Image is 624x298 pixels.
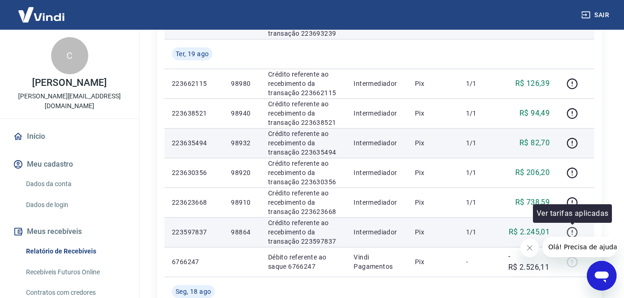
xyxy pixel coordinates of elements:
p: 223635494 [172,138,216,148]
p: Intermediador [354,227,400,237]
p: Débito referente ao saque 6766247 [268,253,339,271]
button: Meu cadastro [11,154,128,175]
a: Início [11,126,128,147]
p: Pix [415,198,451,207]
p: R$ 2.245,01 [509,227,550,238]
p: [PERSON_NAME] [32,78,106,88]
p: Intermediador [354,198,400,207]
p: 98920 [231,168,253,177]
a: Relatório de Recebíveis [22,242,128,261]
p: 223623668 [172,198,216,207]
iframe: Mensagem da empresa [543,237,617,257]
p: Intermediador [354,79,400,88]
p: R$ 94,49 [519,108,550,119]
span: Olá! Precisa de ajuda? [6,6,78,14]
p: Crédito referente ao recebimento da transação 223662115 [268,70,339,97]
p: Intermediador [354,168,400,177]
a: Dados de login [22,195,128,214]
p: R$ 82,70 [519,137,550,149]
p: Pix [415,227,451,237]
p: Pix [415,79,451,88]
p: Vindi Pagamentos [354,253,400,271]
p: [PERSON_NAME][EMAIL_ADDRESS][DOMAIN_NAME] [7,91,131,111]
p: Crédito referente ao recebimento da transação 223638521 [268,99,339,127]
p: 1/1 [466,79,493,88]
p: 98932 [231,138,253,148]
p: 98910 [231,198,253,207]
p: Crédito referente ao recebimento da transação 223630356 [268,159,339,187]
p: 1/1 [466,227,493,237]
p: Intermediador [354,138,400,148]
p: -R$ 2.526,11 [508,251,550,273]
p: 6766247 [172,257,216,266]
p: Pix [415,168,451,177]
p: - [466,257,493,266]
p: 98980 [231,79,253,88]
a: Dados da conta [22,175,128,194]
p: 1/1 [466,109,493,118]
p: 98940 [231,109,253,118]
p: 98864 [231,227,253,237]
a: Recebíveis Futuros Online [22,263,128,282]
p: Intermediador [354,109,400,118]
p: 1/1 [466,138,493,148]
p: Pix [415,109,451,118]
p: 223662115 [172,79,216,88]
div: C [51,37,88,74]
p: 1/1 [466,198,493,207]
p: Crédito referente ao recebimento da transação 223597837 [268,218,339,246]
iframe: Botão para abrir a janela de mensagens [587,261,617,291]
button: Meus recebíveis [11,221,128,242]
p: 223630356 [172,168,216,177]
p: 223638521 [172,109,216,118]
p: R$ 126,39 [515,78,550,89]
p: R$ 206,20 [515,167,550,178]
button: Sair [579,6,613,24]
iframe: Fechar mensagem [520,239,539,257]
p: Crédito referente ao recebimento da transação 223623668 [268,188,339,216]
p: Pix [415,257,451,266]
p: 223597837 [172,227,216,237]
p: Crédito referente ao recebimento da transação 223635494 [268,129,339,157]
p: 1/1 [466,168,493,177]
img: Vindi [11,0,72,29]
p: Ver tarifas aplicadas [537,208,608,219]
p: R$ 738,59 [515,197,550,208]
span: Seg, 18 ago [176,287,211,296]
span: Ter, 19 ago [176,49,209,58]
p: Pix [415,138,451,148]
